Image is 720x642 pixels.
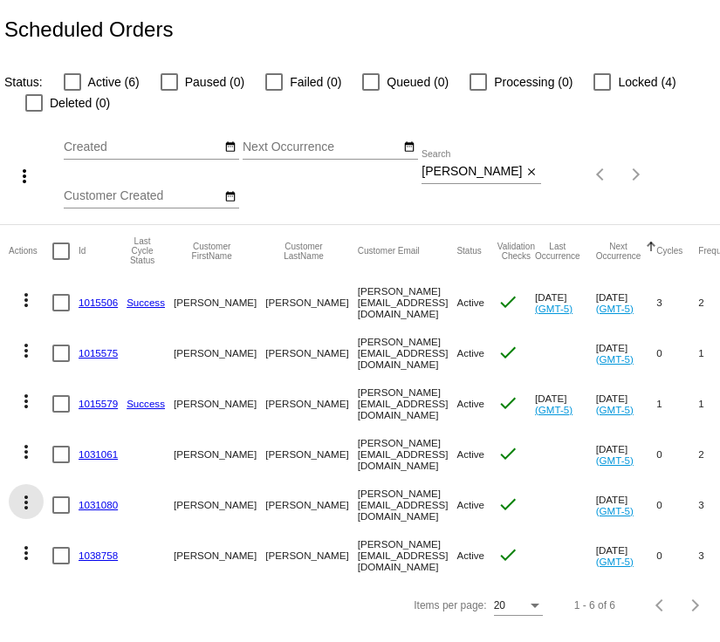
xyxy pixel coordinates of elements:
[494,72,573,92] span: Processing (0)
[596,303,634,314] a: (GMT-5)
[596,277,657,328] mat-cell: [DATE]
[584,157,619,192] button: Previous page
[497,443,518,464] mat-icon: check
[535,303,573,314] a: (GMT-5)
[619,157,654,192] button: Next page
[596,242,641,261] button: Change sorting for NextOccurrenceUtc
[265,242,341,261] button: Change sorting for CustomerLastName
[656,277,698,328] mat-cell: 3
[656,328,698,379] mat-cell: 0
[16,391,37,412] mat-icon: more_vert
[224,190,237,204] mat-icon: date_range
[456,297,484,308] span: Active
[265,379,357,429] mat-cell: [PERSON_NAME]
[422,165,523,179] input: Search
[596,480,657,530] mat-cell: [DATE]
[16,290,37,311] mat-icon: more_vert
[387,72,449,92] span: Queued (0)
[358,328,457,379] mat-cell: [PERSON_NAME][EMAIL_ADDRESS][DOMAIN_NAME]
[88,72,140,92] span: Active (6)
[497,291,518,312] mat-icon: check
[358,246,420,256] button: Change sorting for CustomerEmail
[174,480,265,530] mat-cell: [PERSON_NAME]
[79,246,86,256] button: Change sorting for Id
[596,328,657,379] mat-cell: [DATE]
[265,328,357,379] mat-cell: [PERSON_NAME]
[64,189,221,203] input: Customer Created
[456,550,484,561] span: Active
[596,530,657,581] mat-cell: [DATE]
[596,454,634,466] a: (GMT-5)
[497,494,518,515] mat-icon: check
[535,277,596,328] mat-cell: [DATE]
[79,297,118,308] a: 1015506
[79,499,118,510] a: 1031080
[456,347,484,359] span: Active
[403,140,415,154] mat-icon: date_range
[494,599,505,611] span: 20
[596,353,634,365] a: (GMT-5)
[574,599,615,611] div: 1 - 6 of 6
[174,277,265,328] mat-cell: [PERSON_NAME]
[656,429,698,480] mat-cell: 0
[243,140,400,154] input: Next Occurrence
[525,166,538,180] mat-icon: close
[4,17,173,42] h2: Scheduled Orders
[358,530,457,581] mat-cell: [PERSON_NAME][EMAIL_ADDRESS][DOMAIN_NAME]
[127,297,165,308] a: Success
[656,379,698,429] mat-cell: 1
[535,379,596,429] mat-cell: [DATE]
[16,340,37,361] mat-icon: more_vert
[656,246,682,256] button: Change sorting for Cycles
[643,588,678,623] button: Previous page
[358,480,457,530] mat-cell: [PERSON_NAME][EMAIL_ADDRESS][DOMAIN_NAME]
[174,242,250,261] button: Change sorting for CustomerFirstName
[596,556,634,567] a: (GMT-5)
[174,379,265,429] mat-cell: [PERSON_NAME]
[185,72,244,92] span: Paused (0)
[358,429,457,480] mat-cell: [PERSON_NAME][EMAIL_ADDRESS][DOMAIN_NAME]
[16,492,37,513] mat-icon: more_vert
[224,140,237,154] mat-icon: date_range
[14,166,35,187] mat-icon: more_vert
[174,429,265,480] mat-cell: [PERSON_NAME]
[127,236,158,265] button: Change sorting for LastProcessingCycleId
[618,72,675,92] span: Locked (4)
[50,92,110,113] span: Deleted (0)
[79,448,118,460] a: 1031061
[535,404,573,415] a: (GMT-5)
[16,543,37,563] mat-icon: more_vert
[596,429,657,480] mat-cell: [DATE]
[358,379,457,429] mat-cell: [PERSON_NAME][EMAIL_ADDRESS][DOMAIN_NAME]
[656,480,698,530] mat-cell: 0
[497,393,518,413] mat-icon: check
[4,75,43,89] span: Status:
[174,530,265,581] mat-cell: [PERSON_NAME]
[596,379,657,429] mat-cell: [DATE]
[79,398,118,409] a: 1015579
[265,277,357,328] mat-cell: [PERSON_NAME]
[456,448,484,460] span: Active
[456,499,484,510] span: Active
[79,550,118,561] a: 1038758
[656,530,698,581] mat-cell: 0
[497,544,518,565] mat-icon: check
[456,246,481,256] button: Change sorting for Status
[290,72,341,92] span: Failed (0)
[497,225,535,277] mat-header-cell: Validation Checks
[64,140,221,154] input: Created
[9,225,52,277] mat-header-cell: Actions
[265,530,357,581] mat-cell: [PERSON_NAME]
[265,429,357,480] mat-cell: [PERSON_NAME]
[79,347,118,359] a: 1015575
[456,398,484,409] span: Active
[127,398,165,409] a: Success
[494,600,543,612] mat-select: Items per page:
[523,163,541,181] button: Clear
[535,242,580,261] button: Change sorting for LastOccurrenceUtc
[358,277,457,328] mat-cell: [PERSON_NAME][EMAIL_ADDRESS][DOMAIN_NAME]
[16,441,37,462] mat-icon: more_vert
[414,599,486,611] div: Items per page:
[497,342,518,363] mat-icon: check
[265,480,357,530] mat-cell: [PERSON_NAME]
